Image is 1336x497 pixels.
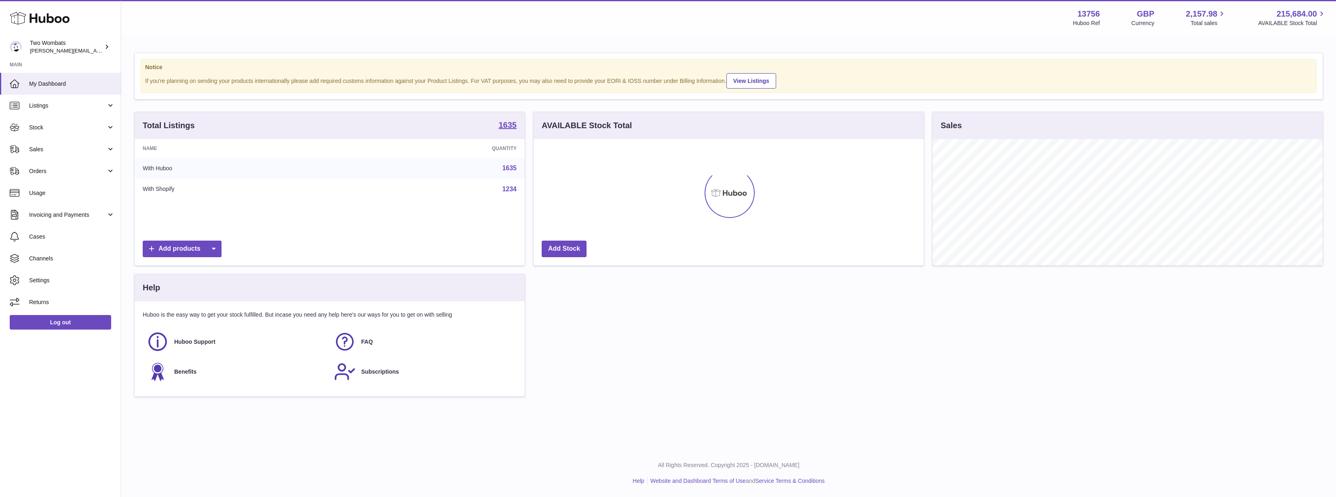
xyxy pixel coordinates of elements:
a: View Listings [726,73,776,89]
span: Cases [29,233,115,241]
span: Listings [29,102,106,110]
span: My Dashboard [29,80,115,88]
a: Log out [10,315,111,330]
a: Website and Dashboard Terms of Use [650,478,746,484]
a: Benefits [147,361,326,383]
a: 1234 [502,186,517,192]
th: Quantity [345,139,525,158]
img: alan@twowombats.com [10,41,22,53]
span: Huboo Support [174,338,215,346]
span: Returns [29,298,115,306]
a: Add products [143,241,222,257]
a: Subscriptions [334,361,513,383]
span: 2,157.98 [1186,8,1218,19]
h3: Total Listings [143,120,195,131]
span: Stock [29,124,106,131]
a: 2,157.98 Total sales [1186,8,1227,27]
strong: GBP [1137,8,1154,19]
a: FAQ [334,331,513,353]
a: Service Terms & Conditions [755,478,825,484]
span: AVAILABLE Stock Total [1258,19,1326,27]
span: Invoicing and Payments [29,211,106,219]
strong: Notice [145,63,1312,71]
span: Benefits [174,368,196,376]
li: and [648,477,825,485]
a: 1635 [499,121,517,131]
h3: Sales [941,120,962,131]
h3: Help [143,282,160,293]
a: 1635 [502,165,517,171]
span: Orders [29,167,106,175]
p: Huboo is the easy way to get your stock fulfilled. But incase you need any help here's our ways f... [143,311,517,319]
a: Add Stock [542,241,587,257]
td: With Shopify [135,179,345,200]
span: Usage [29,189,115,197]
div: Currency [1131,19,1154,27]
div: Two Wombats [30,39,103,55]
div: If you're planning on sending your products internationally please add required customs informati... [145,72,1312,89]
a: 215,684.00 AVAILABLE Stock Total [1258,8,1326,27]
span: FAQ [361,338,373,346]
strong: 13756 [1077,8,1100,19]
h3: AVAILABLE Stock Total [542,120,632,131]
a: Help [633,478,644,484]
span: 215,684.00 [1277,8,1317,19]
span: Settings [29,277,115,284]
span: Subscriptions [361,368,399,376]
span: Sales [29,146,106,153]
span: [PERSON_NAME][EMAIL_ADDRESS][DOMAIN_NAME] [30,47,162,54]
span: Total sales [1190,19,1226,27]
a: Huboo Support [147,331,326,353]
strong: 1635 [499,121,517,129]
span: Channels [29,255,115,262]
th: Name [135,139,345,158]
div: Huboo Ref [1073,19,1100,27]
td: With Huboo [135,158,345,179]
p: All Rights Reserved. Copyright 2025 - [DOMAIN_NAME] [128,461,1330,469]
